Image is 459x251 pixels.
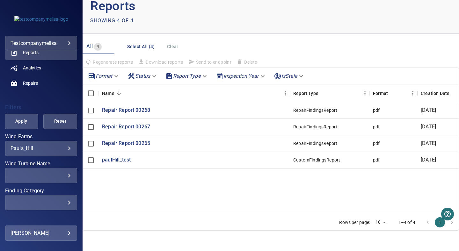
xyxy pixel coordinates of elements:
[373,140,380,147] div: pdf
[96,73,112,79] em: Format
[421,84,449,102] div: Creation Date
[293,84,318,102] div: Report Type
[5,134,77,139] label: Wind Farms
[388,89,397,98] button: Sort
[86,43,93,49] span: All
[5,195,77,210] div: Finding Category
[51,117,69,125] span: Reset
[360,89,370,98] button: Menu
[102,156,131,164] a: paulHill_test
[173,73,200,79] em: Report Type
[373,124,380,130] div: pdf
[23,49,39,56] span: Reports
[373,157,380,163] div: pdf
[4,114,38,129] button: Apply
[90,17,134,25] p: Showing 4 of 4
[99,84,290,102] div: Name
[94,43,101,50] span: 4
[5,36,77,51] div: testcompanymelisa
[290,84,370,102] div: Report Type
[422,217,458,227] nav: pagination navigation
[11,228,72,238] div: [PERSON_NAME]
[370,84,418,102] div: Format
[408,89,418,98] button: Menu
[5,161,77,166] label: Wind Turbine Name
[85,70,122,82] div: Format
[135,73,150,79] em: Status
[102,140,150,147] a: Repair Report 00265
[281,73,297,79] em: isStale
[223,73,259,79] em: Inspection Year
[102,107,150,114] a: Repair Report 00268
[421,156,436,164] p: [DATE]
[421,123,436,131] p: [DATE]
[373,218,388,227] div: 10
[449,89,458,98] button: Sort
[435,217,445,227] button: page 1
[163,70,211,82] div: Report Type
[125,70,160,82] div: Status
[125,41,157,53] button: Select All (4)
[5,104,77,111] h4: Filters
[293,140,337,147] div: RepairFindingsReport
[318,89,327,98] button: Sort
[293,107,337,113] div: RepairFindingsReport
[11,38,72,48] div: testcompanymelisa
[14,16,68,22] img: testcompanymelisa-logo
[373,107,380,113] div: pdf
[102,84,114,102] div: Name
[5,141,77,156] div: Wind Farms
[398,219,415,226] p: 1–4 of 4
[339,219,370,226] p: Rows per page:
[102,123,150,131] a: Repair Report 00267
[280,89,290,98] button: Menu
[271,70,307,82] div: isStale
[5,215,77,220] label: Finding Type
[43,114,77,129] button: Reset
[114,89,123,98] button: Sort
[293,157,340,163] div: CustomFindingsReport
[213,70,269,82] div: Inspection Year
[373,84,388,102] div: Format
[5,168,77,183] div: Wind Turbine Name
[293,124,337,130] div: RepairFindingsReport
[5,75,77,91] a: repairs noActive
[11,145,72,151] div: Pauls_Hill
[12,117,30,125] span: Apply
[23,80,38,86] span: Repairs
[421,107,436,114] p: [DATE]
[421,140,436,147] p: [DATE]
[23,65,41,71] span: Analytics
[5,188,77,193] label: Finding Category
[5,45,77,60] a: reports active
[5,60,77,75] a: analytics noActive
